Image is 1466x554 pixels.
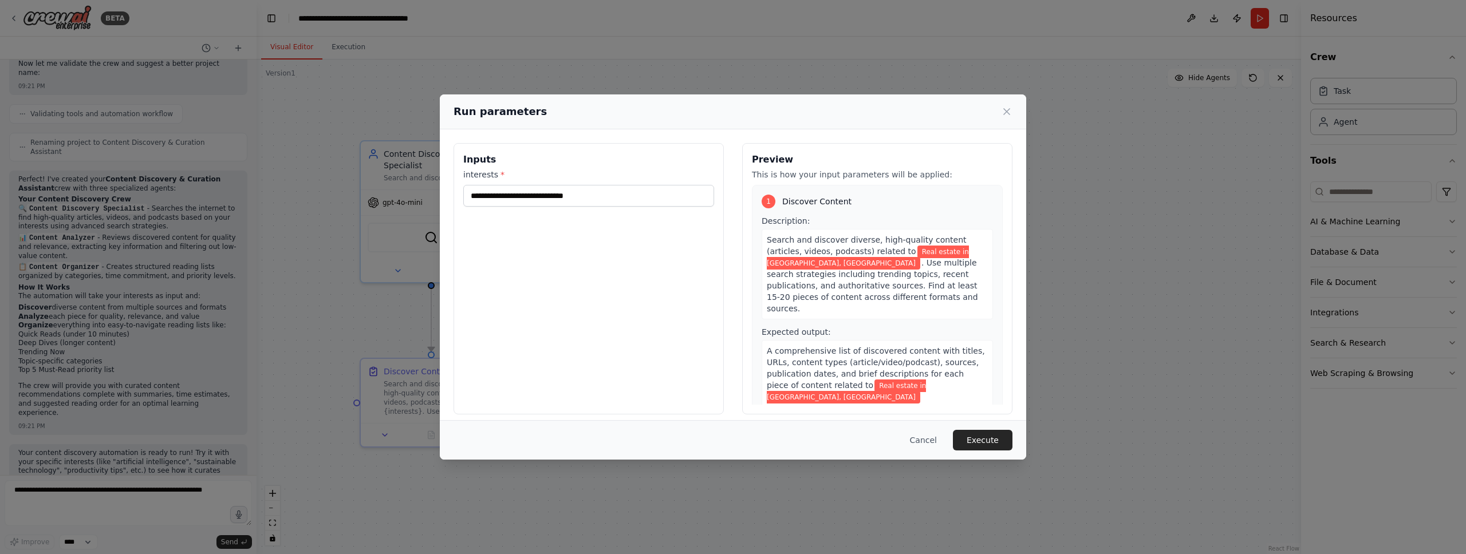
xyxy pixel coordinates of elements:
button: Execute [953,430,1012,450]
span: Expected output: [762,327,831,337]
span: . Use multiple search strategies including trending topics, recent publications, and authoritativ... [767,258,978,313]
span: Search and discover diverse, high-quality content (articles, videos, podcasts) related to [767,235,967,256]
h2: Run parameters [454,104,547,120]
span: Variable: interests [767,379,926,403]
span: Description: [762,216,810,225]
span: A comprehensive list of discovered content with titles, URLs, content types (article/video/podcas... [767,346,985,390]
span: Variable: interests [767,246,969,270]
p: This is how your input parameters will be applied: [752,169,1003,180]
h3: Preview [752,153,1003,167]
button: Cancel [901,430,946,450]
span: Discover Content [782,196,852,207]
div: 1 [762,195,775,208]
label: interests [463,169,714,180]
h3: Inputs [463,153,714,167]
